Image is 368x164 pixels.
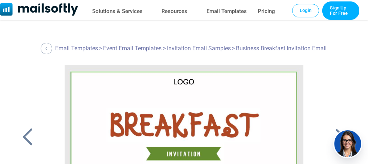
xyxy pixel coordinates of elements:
[41,43,54,54] a: Back
[207,6,247,17] a: Email Templates
[103,45,161,52] a: Event Email Templates
[19,128,37,147] a: Back
[92,6,143,17] a: Solutions & Services
[167,45,231,52] a: Invitation Email Samples
[322,1,359,20] a: Trial
[55,45,98,52] a: Email Templates
[292,4,319,17] a: Login
[331,128,349,147] a: Back
[161,6,187,17] a: Resources
[258,6,275,17] a: Pricing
